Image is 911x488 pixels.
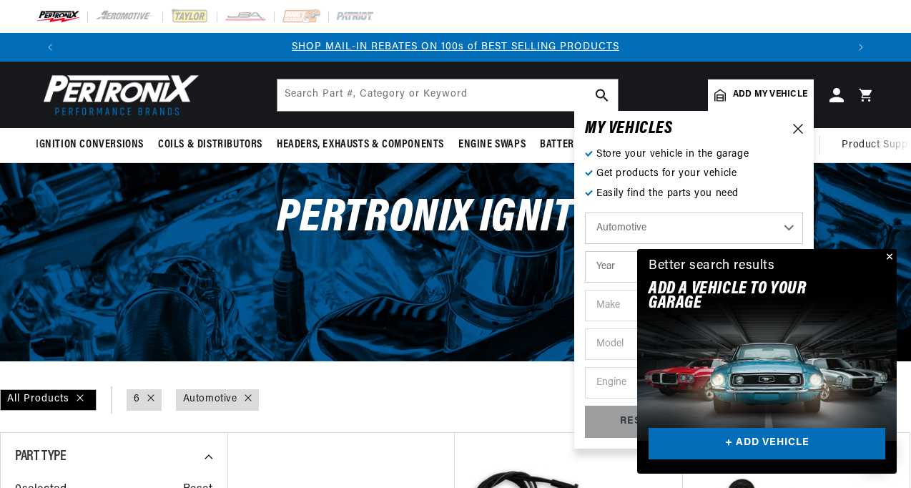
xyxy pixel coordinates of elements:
[151,128,270,162] summary: Coils & Distributors
[649,282,850,311] h2: Add A VEHICLE to your garage
[64,39,847,55] div: 2 of 3
[585,122,673,136] h6: MY VEHICLE S
[880,249,897,266] button: Close
[183,391,237,407] a: Automotive
[277,79,618,111] input: Search Part #, Category or Keyword
[585,166,803,182] p: Get products for your vehicle
[585,367,803,399] select: Engine
[292,42,619,52] a: SHOP MAIL-IN REBATES ON 100s of BEST SELLING PRODUCTS
[585,406,691,438] div: RESET
[270,128,451,162] summary: Headers, Exhausts & Components
[585,186,803,202] p: Easily find the parts you need
[36,33,64,62] button: Translation missing: en.sections.announcements.previous_announcement
[36,70,200,119] img: Pertronix
[649,428,885,460] a: + ADD VEHICLE
[36,137,144,152] span: Ignition Conversions
[277,195,635,242] span: PerTronix Ignitor®
[458,137,526,152] span: Engine Swaps
[451,128,533,162] summary: Engine Swaps
[708,79,814,111] a: Add my vehicle
[585,251,803,283] select: Year
[134,391,140,407] a: 6
[540,137,630,152] span: Battery Products
[158,137,262,152] span: Coils & Distributors
[585,328,803,360] select: Model
[733,88,807,102] span: Add my vehicle
[585,147,803,162] p: Store your vehicle in the garage
[847,33,875,62] button: Translation missing: en.sections.announcements.next_announcement
[649,256,775,277] div: Better search results
[277,137,444,152] span: Headers, Exhausts & Components
[15,449,66,464] span: Part Type
[585,213,803,244] select: Ride Type
[533,128,637,162] summary: Battery Products
[36,128,151,162] summary: Ignition Conversions
[64,39,847,55] div: Announcement
[585,290,803,321] select: Make
[586,79,618,111] button: search button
